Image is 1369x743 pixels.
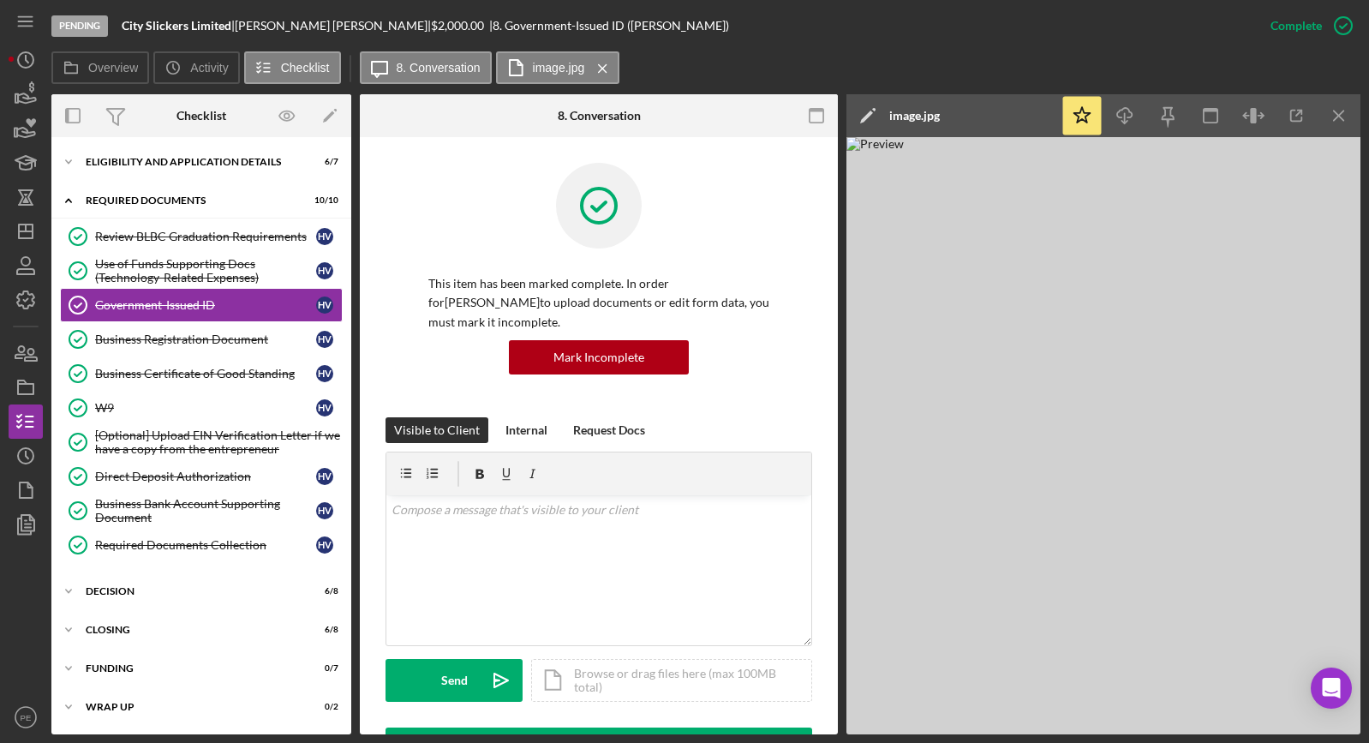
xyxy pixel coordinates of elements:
button: image.jpg [496,51,620,84]
button: Internal [497,417,556,443]
label: Overview [88,61,138,75]
a: Business Bank Account Supporting DocumentHV [60,494,343,528]
div: Visible to Client [394,417,480,443]
a: Review BLBC Graduation RequirementsHV [60,219,343,254]
label: 8. Conversation [397,61,481,75]
div: Required Documents Collection [95,538,316,552]
label: Checklist [281,61,330,75]
div: Internal [505,417,547,443]
a: [Optional] Upload EIN Verification Letter if we have a copy from the entrepreneur [60,425,343,459]
button: Overview [51,51,149,84]
button: Send [386,659,523,702]
div: H V [316,365,333,382]
button: Visible to Client [386,417,488,443]
p: This item has been marked complete. In order for [PERSON_NAME] to upload documents or edit form d... [428,274,769,332]
div: H V [316,297,333,314]
div: Funding [86,663,296,674]
button: Request Docs [565,417,654,443]
div: Business Certificate of Good Standing [95,367,316,380]
div: Pending [51,15,108,37]
div: H V [316,262,333,279]
div: H V [316,468,333,485]
div: 6 / 7 [308,157,338,167]
div: [PERSON_NAME] [PERSON_NAME] | [235,19,431,33]
div: Mark Incomplete [553,340,644,374]
div: 10 / 10 [308,195,338,206]
div: 0 / 2 [308,702,338,712]
div: Required Documents [86,195,296,206]
div: | [122,19,235,33]
button: Mark Incomplete [509,340,689,374]
div: Send [441,659,468,702]
a: Business Certificate of Good StandingHV [60,357,343,391]
div: Eligibility and Application Details [86,157,296,167]
div: 0 / 7 [308,663,338,674]
div: Complete [1270,9,1322,43]
a: Direct Deposit AuthorizationHV [60,459,343,494]
div: Direct Deposit Authorization [95,470,316,483]
div: Open Intercom Messenger [1311,668,1352,709]
img: Preview [846,137,1360,734]
div: H V [316,228,333,245]
div: Request Docs [573,417,645,443]
button: Complete [1253,9,1360,43]
div: Decision [86,586,296,596]
label: image.jpg [533,61,585,75]
text: PE [21,713,32,722]
div: H V [316,502,333,519]
b: City Slickers Limited [122,18,231,33]
div: Review BLBC Graduation Requirements [95,230,316,243]
div: Checklist [176,109,226,123]
div: H V [316,399,333,416]
div: W9 [95,401,316,415]
div: Business Bank Account Supporting Document [95,497,316,524]
button: PE [9,700,43,734]
div: | 8. Government-Issued ID ([PERSON_NAME]) [489,19,729,33]
div: [Optional] Upload EIN Verification Letter if we have a copy from the entrepreneur [95,428,342,456]
div: Use of Funds Supporting Docs (Technology-Related Expenses) [95,257,316,285]
div: $2,000.00 [431,19,489,33]
div: Closing [86,625,296,635]
a: W9HV [60,391,343,425]
div: H V [316,536,333,554]
div: 8. Conversation [558,109,641,123]
a: Use of Funds Supporting Docs (Technology-Related Expenses)HV [60,254,343,288]
div: 6 / 8 [308,625,338,635]
button: 8. Conversation [360,51,492,84]
a: Government-Issued IDHV [60,288,343,322]
div: Government-Issued ID [95,298,316,312]
div: H V [316,331,333,348]
a: Business Registration DocumentHV [60,322,343,357]
label: Activity [190,61,228,75]
div: Business Registration Document [95,333,316,346]
button: Checklist [244,51,341,84]
div: image.jpg [889,109,940,123]
div: Wrap Up [86,702,296,712]
button: Activity [153,51,239,84]
div: 6 / 8 [308,586,338,596]
a: Required Documents CollectionHV [60,528,343,562]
